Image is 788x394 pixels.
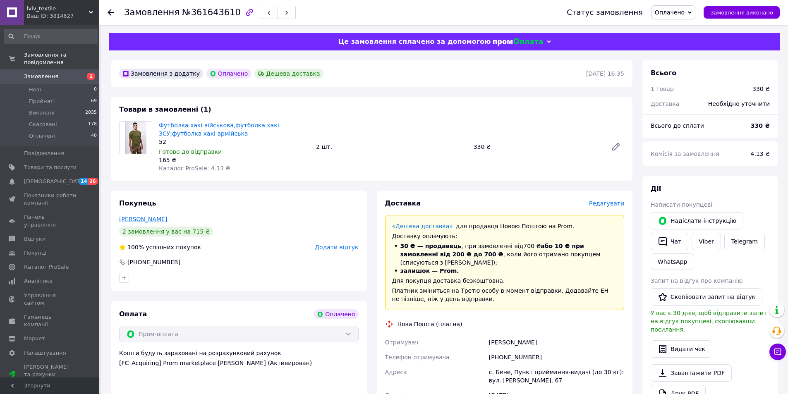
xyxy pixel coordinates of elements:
[24,249,46,257] span: Покупці
[651,69,676,77] span: Всього
[85,109,97,117] span: 2035
[119,216,167,222] a: [PERSON_NAME]
[567,8,643,17] div: Статус замовлення
[182,7,241,17] span: №361643610
[24,313,77,328] span: Гаманець компанії
[88,121,97,128] span: 178
[91,98,97,105] span: 69
[589,200,624,207] span: Редагувати
[159,165,230,172] span: Каталог ProSale: 4.13 ₴
[651,86,674,92] span: 1 товар
[24,263,69,271] span: Каталог ProSale
[651,288,762,306] button: Скопіювати запит на відгук
[108,8,114,17] div: Повернутися назад
[392,242,618,267] li: , при замовленні від 700 ₴ , коли його отримано покупцем (списуються з [PERSON_NAME]);
[392,277,618,285] div: Для покупця доставка безкоштовна.
[651,340,712,358] button: Видати чек
[651,253,694,270] a: WhatsApp
[79,178,88,185] span: 14
[385,369,407,375] span: Адреса
[751,122,770,129] b: 330 ₴
[651,201,712,208] span: Написати покупцеві
[29,132,55,140] span: Оплачені
[24,192,77,207] span: Показники роботи компанії
[315,244,358,251] span: Додати відгук
[206,69,251,79] div: Оплачено
[159,148,222,155] span: Готово до відправки
[24,292,77,307] span: Управління сайтом
[651,212,743,229] button: Надіслати інструкцію
[127,258,181,266] div: [PHONE_NUMBER]
[710,10,773,16] span: Замовлення виконано
[724,233,765,250] a: Telegram
[752,85,770,93] div: 330 ₴
[94,86,97,93] span: 0
[119,359,359,367] div: [FC_Acquiring] Prom marketplace [PERSON_NAME] (Активирован)
[119,243,201,251] div: успішних покупок
[24,51,99,66] span: Замовлення та повідомлення
[385,354,450,361] span: Телефон отримувача
[4,29,98,44] input: Пошук
[751,150,770,157] span: 4.13 ₴
[27,5,89,12] span: lviv_textile
[24,277,53,285] span: Аналітика
[24,73,58,80] span: Замовлення
[119,227,213,236] div: 2 замовлення у вас на 715 ₴
[119,310,147,318] span: Оплата
[651,185,661,193] span: Дії
[313,141,470,153] div: 2 шт.
[29,109,55,117] span: Виконані
[385,339,419,346] span: Отримувач
[392,222,618,230] div: для продавця Новою Поштою на Prom.
[608,138,624,155] a: Редагувати
[769,344,786,360] button: Чат з покупцем
[655,9,685,16] span: Оплачено
[119,69,203,79] div: Замовлення з додатку
[703,95,775,113] div: Необхідно уточнити
[24,164,77,171] span: Товари та послуги
[651,122,704,129] span: Всього до сплати
[651,364,732,382] a: Завантажити PDF
[24,363,77,386] span: [PERSON_NAME] та рахунки
[338,38,491,45] span: Це замовлення сплачено за допомогою
[392,232,618,240] div: Доставку оплачують:
[159,156,309,164] div: 165 ₴
[487,350,626,365] div: [PHONE_NUMBER]
[125,122,147,154] img: Футболка хакі військова,футболка хакі ЗСУ,футболка хакі армійська
[24,349,66,357] span: Налаштування
[493,38,543,46] img: evopay logo
[586,70,624,77] time: [DATE] 16:35
[27,12,99,20] div: Ваш ID: 3814627
[24,213,77,228] span: Панель управління
[385,199,421,207] span: Доставка
[91,132,97,140] span: 40
[704,6,780,19] button: Замовлення виконано
[470,141,604,153] div: 330 ₴
[24,335,45,342] span: Маркет
[29,98,55,105] span: Прийняті
[651,233,688,250] button: Чат
[87,73,95,80] span: 1
[159,122,279,137] a: Футболка хакі військова,футболка хакі ЗСУ,футболка хакі армійська
[127,244,144,251] span: 100%
[692,233,721,250] a: Viber
[119,349,359,367] div: Кошти будуть зараховані на розрахунковий рахунок
[392,287,618,303] div: Платник зміниться на Третю особу в момент відправки. Додавайте ЕН не пізніше, ніж у день відправки.
[29,121,57,128] span: Скасовані
[392,223,453,229] a: «Дешева доставка»
[487,365,626,388] div: с. Бене, Пункт приймання-видачі (до 30 кг): вул. [PERSON_NAME], 67
[124,7,180,17] span: Замовлення
[651,310,767,333] span: У вас є 30 днів, щоб відправити запит на відгук покупцеві, скопіювавши посилання.
[400,267,459,274] span: залишок — Prom.
[24,235,46,243] span: Відгуки
[119,105,211,113] span: Товари в замовленні (1)
[29,86,41,93] span: Нові
[487,335,626,350] div: [PERSON_NAME]
[24,150,64,157] span: Повідомлення
[88,178,98,185] span: 26
[159,138,309,146] div: 52
[651,150,719,157] span: Комісія за замовлення
[651,100,679,107] span: Доставка
[314,309,358,319] div: Оплачено
[400,243,462,249] span: 30 ₴ — продавець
